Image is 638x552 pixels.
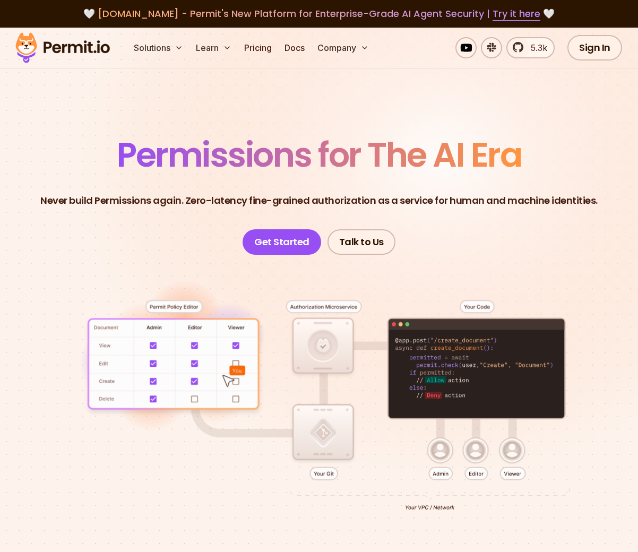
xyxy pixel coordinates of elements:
[493,7,540,21] a: Try it here
[567,35,622,61] a: Sign In
[98,7,540,20] span: [DOMAIN_NAME] - Permit's New Platform for Enterprise-Grade AI Agent Security |
[313,37,373,58] button: Company
[117,131,521,178] span: Permissions for The AI Era
[327,229,395,255] a: Talk to Us
[280,37,309,58] a: Docs
[240,37,276,58] a: Pricing
[25,6,613,21] div: 🤍 🤍
[524,41,547,54] span: 5.3k
[40,193,598,208] p: Never build Permissions again. Zero-latency fine-grained authorization as a service for human and...
[243,229,321,255] a: Get Started
[130,37,187,58] button: Solutions
[11,30,115,66] img: Permit logo
[506,37,555,58] a: 5.3k
[192,37,236,58] button: Learn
